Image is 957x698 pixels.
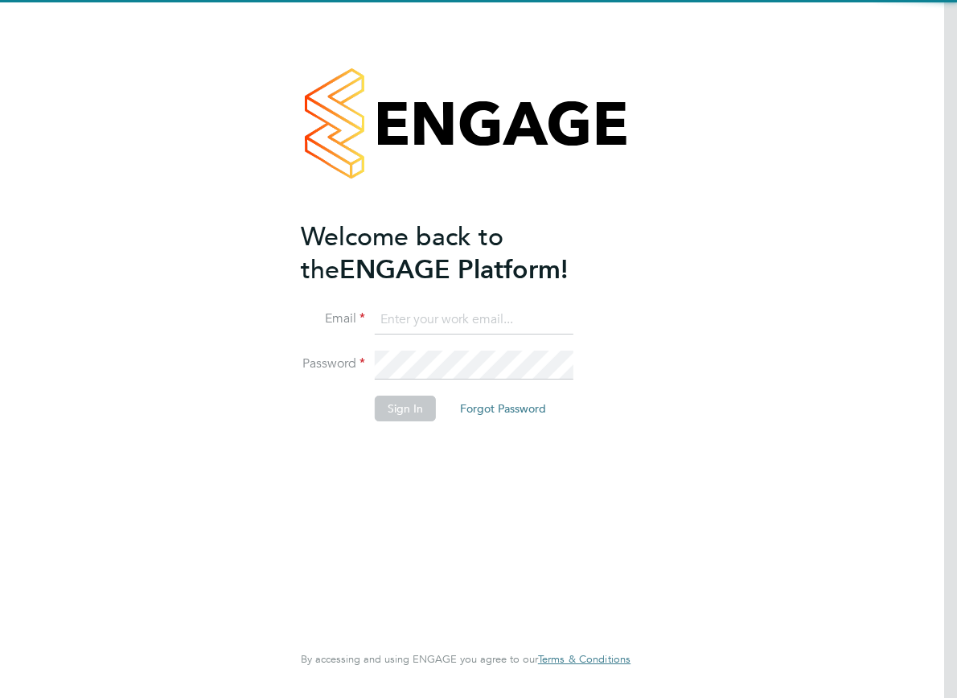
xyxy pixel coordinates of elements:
span: Welcome back to the [301,221,503,285]
h2: ENGAGE Platform! [301,220,614,286]
span: By accessing and using ENGAGE you agree to our [301,652,630,666]
button: Sign In [375,396,436,421]
span: Terms & Conditions [538,652,630,666]
button: Forgot Password [447,396,559,421]
label: Email [301,310,365,327]
a: Terms & Conditions [538,653,630,666]
input: Enter your work email... [375,306,573,335]
label: Password [301,355,365,372]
